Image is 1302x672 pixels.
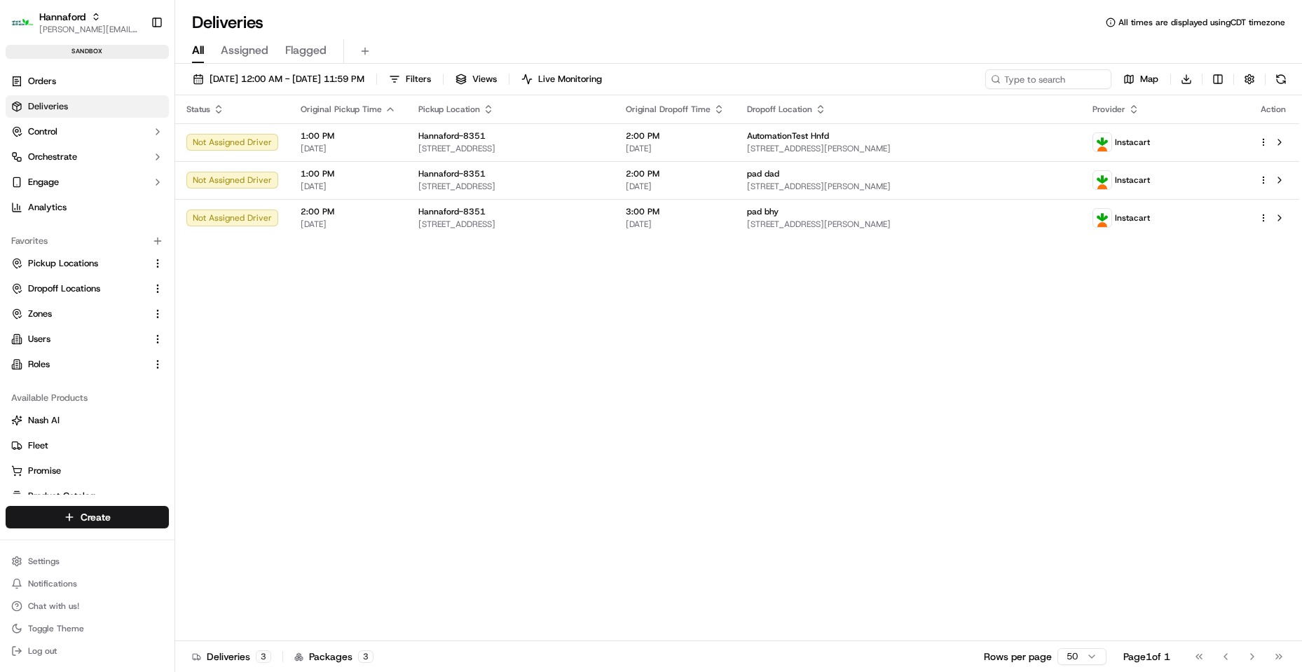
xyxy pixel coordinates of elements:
span: [DATE] [301,219,396,230]
span: Status [186,104,210,115]
span: Hannaford-8351 [418,206,486,217]
a: Product Catalog [11,490,163,502]
span: [STREET_ADDRESS][PERSON_NAME] [747,143,1070,154]
a: Powered byPylon [99,237,170,248]
span: API Documentation [132,203,225,217]
span: Product Catalog [28,490,95,502]
img: 1736555255976-a54dd68f-1ca7-489b-9aae-adbdc363a1c4 [14,134,39,159]
button: Map [1117,69,1165,89]
span: Log out [28,645,57,657]
span: [STREET_ADDRESS][PERSON_NAME] [747,219,1070,230]
span: Orchestrate [28,151,77,163]
div: Start new chat [48,134,230,148]
a: Deliveries [6,95,169,118]
span: Hannaford-8351 [418,168,486,179]
a: Promise [11,465,163,477]
div: Packages [294,650,374,664]
span: Provider [1092,104,1125,115]
input: Got a question? Start typing here... [36,90,252,105]
img: instacart_logo.png [1093,133,1111,151]
div: We're available if you need us! [48,148,177,159]
span: [DATE] [626,219,725,230]
div: Available Products [6,387,169,409]
div: 💻 [118,205,130,216]
a: Dropoff Locations [11,282,146,295]
div: 3 [358,650,374,663]
span: Dropoff Location [747,104,812,115]
h1: Deliveries [192,11,263,34]
img: instacart_logo.png [1093,209,1111,227]
span: Instacart [1115,174,1150,186]
button: Roles [6,353,169,376]
span: [STREET_ADDRESS] [418,219,603,230]
span: 2:00 PM [626,130,725,142]
span: 2:00 PM [301,206,396,217]
span: Flagged [285,42,327,59]
span: Original Dropoff Time [626,104,711,115]
span: Orders [28,75,56,88]
button: Control [6,121,169,143]
span: All [192,42,204,59]
span: Analytics [28,201,67,214]
div: Action [1259,104,1288,115]
span: Instacart [1115,137,1150,148]
div: Favorites [6,230,169,252]
span: pad dad [747,168,779,179]
span: Engage [28,176,59,188]
span: Users [28,333,50,345]
span: Deliveries [28,100,68,113]
span: Hannaford-8351 [418,130,486,142]
span: Promise [28,465,61,477]
button: Log out [6,641,169,661]
span: [STREET_ADDRESS] [418,143,603,154]
span: Create [81,510,111,524]
a: Users [11,333,146,345]
button: Dropoff Locations [6,277,169,300]
button: Orchestrate [6,146,169,168]
button: Hannaford [39,10,85,24]
span: 1:00 PM [301,168,396,179]
span: [STREET_ADDRESS][PERSON_NAME] [747,181,1070,192]
button: Toggle Theme [6,619,169,638]
button: Nash AI [6,409,169,432]
span: [PERSON_NAME][EMAIL_ADDRESS][DOMAIN_NAME] [39,24,139,35]
div: Page 1 of 1 [1123,650,1170,664]
span: AutomationTest Hnfd [747,130,829,142]
p: Rows per page [984,650,1052,664]
button: Live Monitoring [515,69,608,89]
span: Assigned [221,42,268,59]
button: Start new chat [238,138,255,155]
span: Chat with us! [28,601,79,612]
span: 1:00 PM [301,130,396,142]
button: Zones [6,303,169,325]
button: Users [6,328,169,350]
span: [DATE] [301,181,396,192]
button: Product Catalog [6,485,169,507]
img: Hannaford [11,11,34,34]
span: Control [28,125,57,138]
span: 2:00 PM [626,168,725,179]
button: Create [6,506,169,528]
span: [DATE] [626,143,725,154]
span: pad bhy [747,206,779,217]
button: Engage [6,171,169,193]
span: Zones [28,308,52,320]
span: Pickup Locations [28,257,98,270]
span: Views [472,73,497,85]
a: Nash AI [11,414,163,427]
a: Orders [6,70,169,92]
button: Refresh [1271,69,1291,89]
span: 3:00 PM [626,206,725,217]
a: 📗Knowledge Base [8,198,113,223]
button: Chat with us! [6,596,169,616]
a: Fleet [11,439,163,452]
input: Type to search [985,69,1111,89]
img: instacart_logo.png [1093,171,1111,189]
span: Map [1140,73,1158,85]
span: [STREET_ADDRESS] [418,181,603,192]
span: [DATE] [626,181,725,192]
button: Fleet [6,434,169,457]
span: Pylon [139,238,170,248]
span: Filters [406,73,431,85]
button: Settings [6,551,169,571]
